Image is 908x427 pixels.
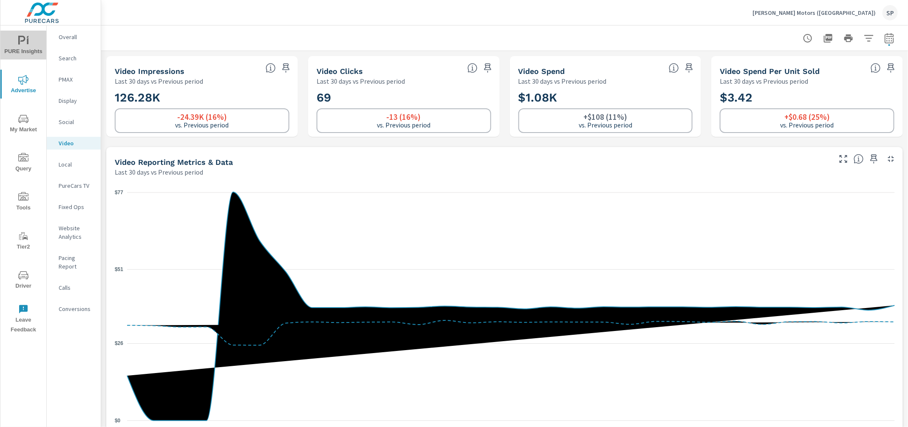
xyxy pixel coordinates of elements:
span: Save this to your personalized report [481,61,495,75]
div: PureCars TV [47,179,101,192]
p: Display [59,96,94,105]
p: vs. Previous period [175,121,229,129]
p: vs. Previous period [781,121,834,129]
span: Advertise [3,75,44,96]
h5: Video Impressions [115,67,184,76]
p: Website Analytics [59,224,94,241]
span: Save this to your personalized report [682,61,696,75]
h5: Video Clicks [317,67,363,76]
span: The number of times an ad was clicked by a consumer. [Source: This data is provided by the Video ... [467,63,478,73]
h2: 69 [317,90,491,105]
div: PMAX [47,73,101,86]
span: Understand performance data overtime and see how metrics compare to each other. [854,154,864,164]
text: $0 [115,418,121,424]
button: Apply Filters [860,30,877,47]
div: Display [47,94,101,107]
div: Video [47,137,101,150]
button: "Export Report to PDF" [820,30,837,47]
span: Video Spend - The amount of money spent on advertising during the period. [Source: This data is p... [871,63,881,73]
h6: -13 (16%) [387,113,421,121]
p: [PERSON_NAME] Motors ([GEOGRAPHIC_DATA]) [752,9,876,17]
div: Search [47,52,101,65]
button: Select Date Range [881,30,898,47]
p: Search [59,54,94,62]
div: SP [883,5,898,20]
h5: Video Spend [518,67,565,76]
p: Last 30 days vs Previous period [317,76,405,86]
span: Query [3,153,44,174]
p: Last 30 days vs Previous period [115,76,203,86]
button: Minimize Widget [884,152,898,166]
p: vs. Previous period [377,121,430,129]
span: My Market [3,114,44,135]
h6: +$108 (11%) [583,113,627,121]
div: nav menu [0,25,46,338]
h2: $1.08K [518,90,693,105]
h6: +$0.68 (25%) [784,113,830,121]
span: The number of times an ad was shown on your behalf. [Source: This data is provided by the Video a... [266,63,276,73]
div: Website Analytics [47,222,101,243]
span: PURE Insights [3,36,44,57]
p: Last 30 days vs Previous period [518,76,607,86]
button: Make Fullscreen [837,152,850,166]
span: Driver [3,270,44,291]
h6: -24.39K (16%) [177,113,227,121]
p: Calls [59,283,94,292]
span: Save this to your personalized report [867,152,881,166]
text: $51 [115,266,123,272]
p: Last 30 days vs Previous period [720,76,808,86]
p: PMAX [59,75,94,84]
div: Conversions [47,303,101,315]
h2: 126.28K [115,90,289,105]
p: Overall [59,33,94,41]
div: Calls [47,281,101,294]
div: Fixed Ops [47,201,101,213]
button: Print Report [840,30,857,47]
div: Pacing Report [47,252,101,273]
span: Tools [3,192,44,213]
text: $77 [115,189,123,195]
div: Local [47,158,101,171]
span: Tier2 [3,231,44,252]
p: Video [59,139,94,147]
span: Save this to your personalized report [279,61,293,75]
div: Social [47,116,101,128]
p: PureCars TV [59,181,94,190]
h5: Video Spend Per Unit Sold [720,67,820,76]
text: $26 [115,341,123,347]
h5: Video Reporting Metrics & Data [115,158,233,167]
h2: $3.42 [720,90,894,105]
p: vs. Previous period [579,121,632,129]
span: Save this to your personalized report [884,61,898,75]
div: Overall [47,31,101,43]
span: The amount of money spent on advertising during the period. [Source: This data is provided by the... [669,63,679,73]
p: Conversions [59,305,94,313]
p: Last 30 days vs Previous period [115,167,203,177]
span: Leave Feedback [3,304,44,335]
p: Local [59,160,94,169]
p: Pacing Report [59,254,94,271]
p: Social [59,118,94,126]
p: Fixed Ops [59,203,94,211]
